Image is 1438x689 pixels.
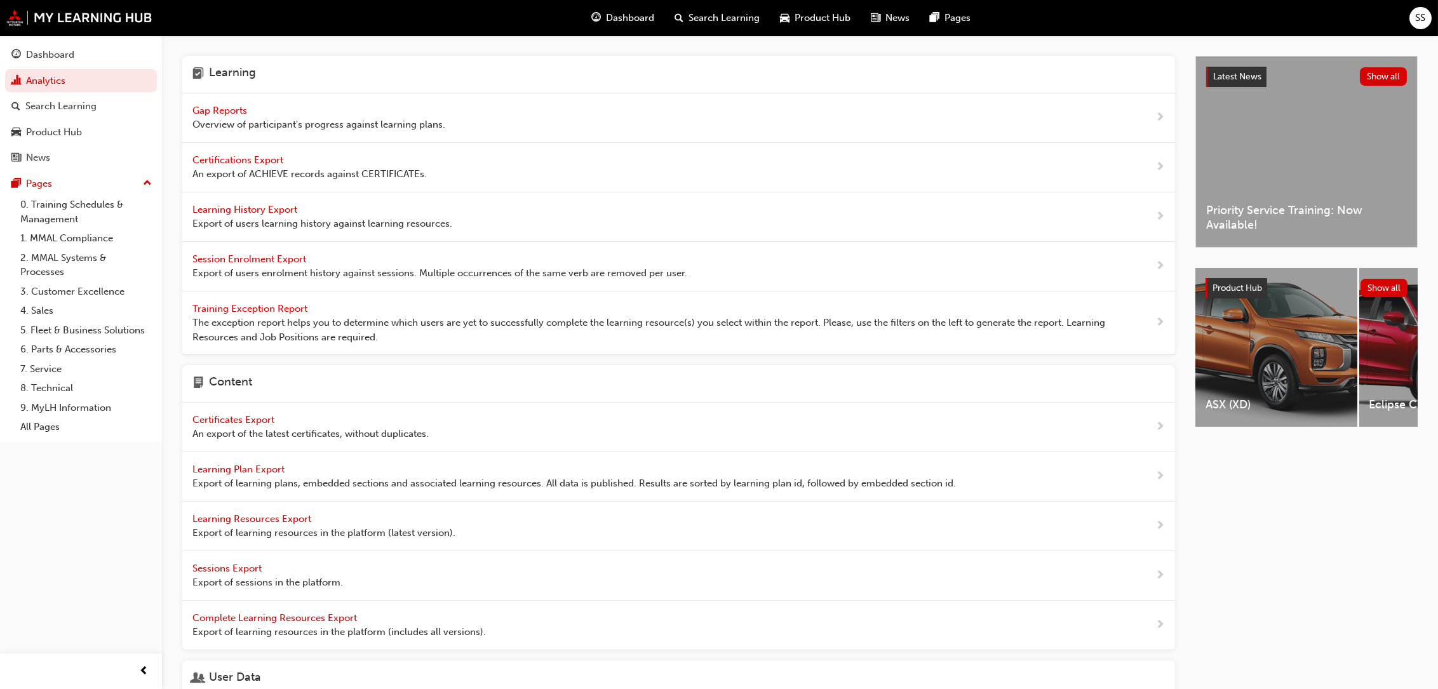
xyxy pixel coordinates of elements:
[143,175,152,192] span: up-icon
[689,11,760,25] span: Search Learning
[5,146,157,170] a: News
[15,417,157,437] a: All Pages
[192,66,204,83] span: learning-icon
[1155,568,1165,584] span: next-icon
[1206,398,1347,412] span: ASX (XD)
[192,526,455,540] span: Export of learning resources in the platform (latest version).
[192,167,427,182] span: An export of ACHIEVE records against CERTIFICATEs.
[209,66,256,83] h4: Learning
[1155,110,1165,126] span: next-icon
[182,403,1175,452] a: Certificates Export An export of the latest certificates, without duplicates.next-icon
[15,378,157,398] a: 8. Technical
[192,375,204,392] span: page-icon
[1155,258,1165,274] span: next-icon
[182,601,1175,650] a: Complete Learning Resources Export Export of learning resources in the platform (includes all ver...
[1213,71,1261,82] span: Latest News
[26,151,50,165] div: News
[1409,7,1432,29] button: SS
[192,204,300,215] span: Learning History Export
[182,242,1175,291] a: Session Enrolment Export Export of users enrolment history against sessions. Multiple occurrences...
[25,99,97,114] div: Search Learning
[1155,159,1165,175] span: next-icon
[192,266,687,281] span: Export of users enrolment history against sessions. Multiple occurrences of the same verb are rem...
[930,10,939,26] span: pages-icon
[871,10,880,26] span: news-icon
[140,664,149,679] span: prev-icon
[15,340,157,359] a: 6. Parts & Accessories
[192,253,309,265] span: Session Enrolment Export
[11,127,21,138] span: car-icon
[182,291,1175,356] a: Training Exception Report The exception report helps you to determine which users are yet to succ...
[795,11,850,25] span: Product Hub
[192,671,204,687] span: user-icon
[182,452,1175,502] a: Learning Plan Export Export of learning plans, embedded sections and associated learning resource...
[664,5,770,31] a: search-iconSearch Learning
[606,11,654,25] span: Dashboard
[1195,268,1357,427] a: ASX (XD)
[944,11,971,25] span: Pages
[192,414,277,425] span: Certificates Export
[192,612,359,624] span: Complete Learning Resources Export
[1155,469,1165,485] span: next-icon
[5,172,157,196] button: Pages
[26,125,82,140] div: Product Hub
[192,464,287,475] span: Learning Plan Export
[1416,11,1426,25] span: SS
[11,152,21,164] span: news-icon
[15,359,157,379] a: 7. Service
[209,671,261,687] h4: User Data
[1206,278,1408,298] a: Product HubShow all
[182,192,1175,242] a: Learning History Export Export of users learning history against learning resources.next-icon
[861,5,920,31] a: news-iconNews
[5,121,157,144] a: Product Hub
[6,10,152,26] img: mmal
[1155,209,1165,225] span: next-icon
[192,575,343,590] span: Export of sessions in the platform.
[182,502,1175,551] a: Learning Resources Export Export of learning resources in the platform (latest version).next-icon
[1155,315,1165,331] span: next-icon
[182,93,1175,143] a: Gap Reports Overview of participant's progress against learning plans.next-icon
[11,76,21,87] span: chart-icon
[1206,67,1407,87] a: Latest NewsShow all
[1206,203,1407,232] span: Priority Service Training: Now Available!
[15,398,157,418] a: 9. MyLH Information
[581,5,664,31] a: guage-iconDashboard
[15,195,157,229] a: 0. Training Schedules & Management
[192,303,310,314] span: Training Exception Report
[1361,279,1408,297] button: Show all
[885,11,910,25] span: News
[192,154,286,166] span: Certifications Export
[26,177,52,191] div: Pages
[26,48,74,62] div: Dashboard
[15,248,157,282] a: 2. MMAL Systems & Processes
[209,375,252,392] h4: Content
[1360,67,1408,86] button: Show all
[15,321,157,340] a: 5. Fleet & Business Solutions
[192,513,314,525] span: Learning Resources Export
[15,301,157,321] a: 4. Sales
[1213,283,1262,293] span: Product Hub
[1155,617,1165,633] span: next-icon
[770,5,861,31] a: car-iconProduct Hub
[1155,419,1165,435] span: next-icon
[1155,518,1165,534] span: next-icon
[11,178,21,190] span: pages-icon
[591,10,601,26] span: guage-icon
[192,105,250,116] span: Gap Reports
[780,10,790,26] span: car-icon
[192,117,445,132] span: Overview of participant's progress against learning plans.
[192,625,486,639] span: Export of learning resources in the platform (includes all versions).
[5,41,157,172] button: DashboardAnalyticsSearch LearningProduct HubNews
[1195,56,1418,248] a: Latest NewsShow allPriority Service Training: Now Available!
[192,217,452,231] span: Export of users learning history against learning resources.
[15,282,157,302] a: 3. Customer Excellence
[5,95,157,118] a: Search Learning
[192,476,956,491] span: Export of learning plans, embedded sections and associated learning resources. All data is publis...
[192,563,264,574] span: Sessions Export
[920,5,981,31] a: pages-iconPages
[182,143,1175,192] a: Certifications Export An export of ACHIEVE records against CERTIFICATEs.next-icon
[182,551,1175,601] a: Sessions Export Export of sessions in the platform.next-icon
[192,427,429,441] span: An export of the latest certificates, without duplicates.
